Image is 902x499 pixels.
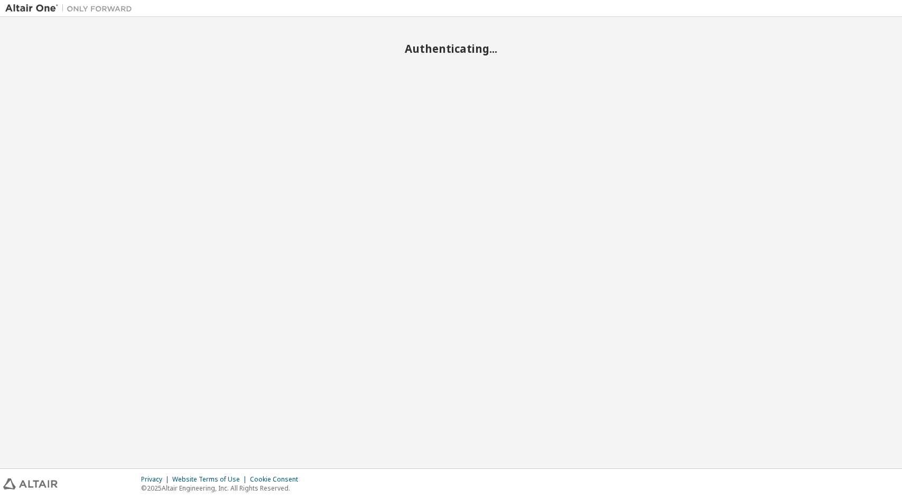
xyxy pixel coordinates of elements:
div: Privacy [141,475,172,484]
h2: Authenticating... [5,42,897,55]
p: © 2025 Altair Engineering, Inc. All Rights Reserved. [141,484,304,493]
div: Website Terms of Use [172,475,250,484]
div: Cookie Consent [250,475,304,484]
img: altair_logo.svg [3,478,58,489]
img: Altair One [5,3,137,14]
